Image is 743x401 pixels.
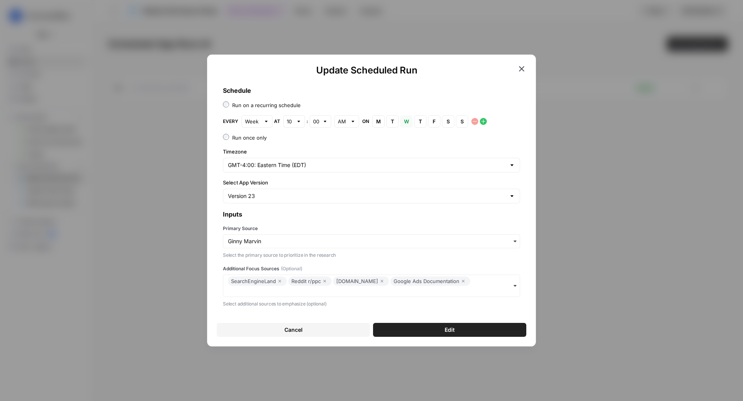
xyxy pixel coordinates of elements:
p: Select additional sources to emphasize (optional) [223,300,520,308]
button: Edit [373,323,526,337]
input: Ginny Marvin [228,237,515,245]
span: S [446,118,450,125]
button: F [428,115,440,128]
p: Select the primary source to prioritize in the research [223,251,520,259]
input: 00 [313,118,319,125]
label: Additional Focus Sources [223,265,520,272]
span: S [460,118,464,125]
input: Version 23 [228,192,506,200]
input: AM [338,118,347,125]
button: T [414,115,426,128]
input: 10 [287,118,293,125]
span: Every [223,118,238,125]
label: Timezone [223,148,520,155]
span: T [418,118,423,125]
span: at [274,118,280,125]
button: M [372,115,385,128]
button: S [456,115,468,128]
span: on [362,118,369,125]
div: [DOMAIN_NAME] [336,276,386,286]
label: Primary Source [223,225,520,232]
div: Google Ads Documentation [394,276,467,286]
input: Week [245,118,260,125]
b: Schedule [223,87,251,94]
b: Inputs [223,210,242,218]
button: S [442,115,454,128]
span: : [306,118,308,125]
span: W [404,118,409,125]
div: Reddit r/ppc [291,276,329,286]
span: T [390,118,395,125]
div: Run once only [232,134,267,142]
div: SearchEngineLand [231,276,284,286]
span: Cancel [284,326,303,334]
div: Run on a recurring schedule [232,101,301,109]
span: M [376,118,381,125]
button: T [386,115,399,128]
input: Run on a recurring schedule [223,101,229,108]
input: Run once only [223,134,229,140]
button: W [400,115,413,128]
span: (Optional) [281,265,302,272]
input: GMT-4:00: Eastern Time (EDT) [228,161,506,169]
button: SearchEngineLandReddit r/ppc[DOMAIN_NAME]Google Ads Documentation [223,275,520,297]
span: F [432,118,437,125]
span: Edit [445,326,455,334]
button: Cancel [217,323,370,337]
label: Select App Version [223,179,520,186]
h1: Update Scheduled Run [217,64,517,77]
